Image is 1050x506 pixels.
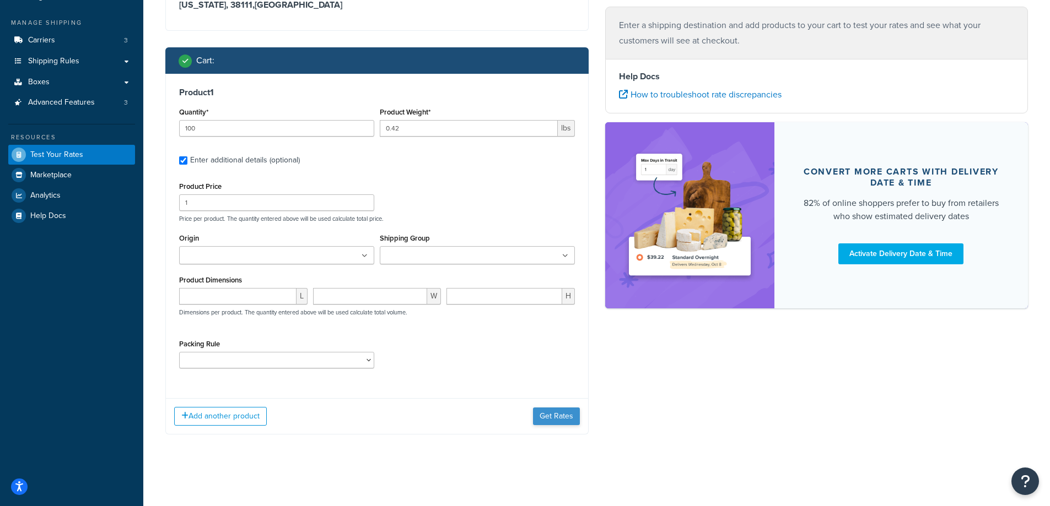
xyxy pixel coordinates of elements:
a: Advanced Features3 [8,93,135,113]
span: Help Docs [30,211,66,221]
span: L [297,288,308,304]
h4: Help Docs [619,70,1015,83]
div: 82% of online shoppers prefer to buy from retailers who show estimated delivery dates [801,197,1002,223]
button: Add another product [174,407,267,426]
div: Convert more carts with delivery date & time [801,166,1002,188]
a: Test Your Rates [8,145,135,165]
label: Origin [179,234,199,242]
span: H [562,288,575,304]
label: Packing Rule [179,340,220,348]
span: 3 [124,36,128,45]
input: Enter additional details (optional) [179,156,187,165]
h2: Cart : [196,56,214,66]
span: 3 [124,98,128,107]
input: 0 [179,120,374,137]
a: Help Docs [8,206,135,226]
label: Product Dimensions [179,276,242,284]
label: Product Weight* [380,108,430,116]
a: Carriers3 [8,30,135,51]
a: How to troubleshoot rate discrepancies [619,88,782,101]
p: Dimensions per product. The quantity entered above will be used calculate total volume. [176,308,407,316]
span: lbs [558,120,575,137]
div: Enter additional details (optional) [190,153,300,168]
a: Analytics [8,186,135,205]
input: 0.00 [380,120,558,137]
span: Marketplace [30,171,72,180]
span: Carriers [28,36,55,45]
p: Enter a shipping destination and add products to your cart to test your rates and see what your c... [619,18,1015,48]
img: feature-image-ddt-36eae7f7280da8017bfb280eaccd9c446f90b1fe08728e4019434db127062ab4.png [622,139,758,292]
span: Analytics [30,191,61,200]
label: Quantity* [179,108,208,116]
span: Shipping Rules [28,57,79,66]
span: Test Your Rates [30,150,83,160]
button: Open Resource Center [1011,467,1039,495]
label: Shipping Group [380,234,430,242]
button: Get Rates [533,407,580,425]
span: Advanced Features [28,98,95,107]
div: Manage Shipping [8,18,135,28]
a: Shipping Rules [8,51,135,72]
li: Carriers [8,30,135,51]
h3: Product 1 [179,87,575,98]
a: Activate Delivery Date & Time [838,243,963,264]
a: Marketplace [8,165,135,185]
span: Boxes [28,78,50,87]
label: Product Price [179,182,222,191]
a: Boxes [8,72,135,93]
p: Price per product. The quantity entered above will be used calculate total price. [176,215,578,222]
span: W [427,288,441,304]
div: Resources [8,133,135,142]
li: Advanced Features [8,93,135,113]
